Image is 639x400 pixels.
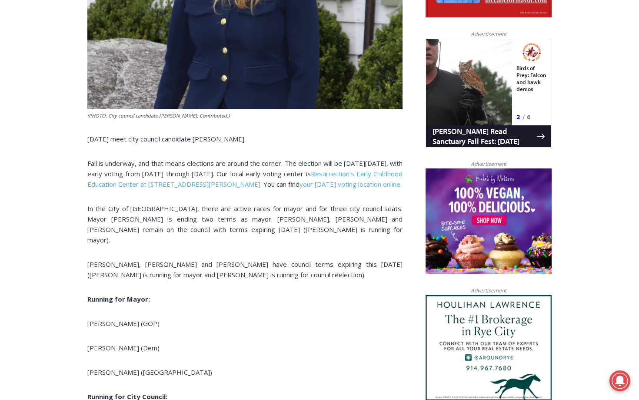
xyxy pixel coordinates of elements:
span: [PERSON_NAME] ([GEOGRAPHIC_DATA]) [87,368,212,376]
a: [PERSON_NAME] Read Sanctuary Fall Fest: [DATE] [0,87,126,108]
img: Baked by Melissa [426,168,552,274]
span: Advertisement [462,30,515,38]
div: Birds of Prey: Falcon and hawk demos [91,26,121,71]
span: . You can find [260,180,300,188]
div: 2 [91,74,95,82]
div: 6 [101,74,105,82]
a: Resurrection’s Early Childhood Education Center at [STREET_ADDRESS][PERSON_NAME] [87,169,403,188]
span: Advertisement [462,286,515,295]
em: (PHOTO: City council candidate [PERSON_NAME]. Contributed.) [87,112,230,119]
span: In the City of [GEOGRAPHIC_DATA], there are active races for mayor and for three city council sea... [87,204,403,244]
span: [PERSON_NAME] (Dem) [87,343,160,352]
a: your [DATE] voting location online [300,180,400,188]
span: Fall is underway, and that means elections are around the corner. The election will be [DATE][DAT... [87,159,403,178]
span: . [400,180,402,188]
h4: [PERSON_NAME] Read Sanctuary Fall Fest: [DATE] [7,87,111,108]
span: Intern @ [DOMAIN_NAME] [227,87,403,106]
span: Advertisement [462,160,515,168]
span: [DATE] meet city council candidate [PERSON_NAME]. [87,134,246,143]
a: Intern @ [DOMAIN_NAME] [209,84,421,108]
div: "[PERSON_NAME] and I covered the [DATE] Parade, which was a really eye opening experience as I ha... [220,0,411,84]
span: [PERSON_NAME] (GOP) [87,319,160,328]
span: [PERSON_NAME], [PERSON_NAME] and [PERSON_NAME] have council terms expiring this [DATE] ([PERSON_N... [87,260,403,279]
div: / [97,74,99,82]
b: Running for Mayor: [87,295,150,303]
